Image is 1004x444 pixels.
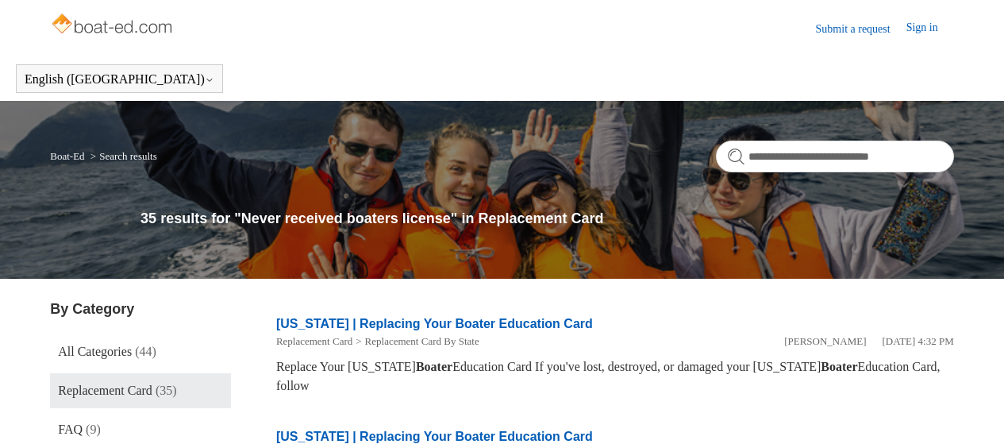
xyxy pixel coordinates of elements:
a: [US_STATE] | Replacing Your Boater Education Card [276,317,593,330]
a: [US_STATE] | Replacing Your Boater Education Card [276,430,593,443]
em: Boater [416,360,452,373]
h1: 35 results for "Never received boaters license" in Replacement Card [140,208,954,230]
li: [PERSON_NAME] [784,334,866,349]
span: (35) [156,384,177,397]
span: FAQ [58,423,83,436]
span: All Categories [58,345,132,358]
a: Sign in [906,19,954,38]
a: Replacement Card By State [365,335,479,347]
li: Search results [87,150,157,162]
li: Replacement Card [276,334,352,349]
a: Boat-Ed [50,150,84,162]
span: (44) [135,345,156,358]
a: Replacement Card (35) [50,373,231,408]
span: (9) [86,423,101,436]
a: Replacement Card [276,335,352,347]
li: Replacement Card By State [352,334,479,349]
button: English ([GEOGRAPHIC_DATA]) [25,72,214,87]
div: Replace Your [US_STATE] Education Card If you've lost, destroyed, or damaged your [US_STATE] Educ... [276,357,954,396]
a: Submit a request [816,21,906,37]
input: Search [716,141,954,172]
em: Boater [821,360,857,373]
a: All Categories (44) [50,334,231,369]
span: Replacement Card [58,384,152,397]
img: Boat-Ed Help Center home page [50,10,176,41]
h3: By Category [50,299,231,320]
li: Boat-Ed [50,150,87,162]
time: 05/21/2024, 16:32 [882,335,953,347]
